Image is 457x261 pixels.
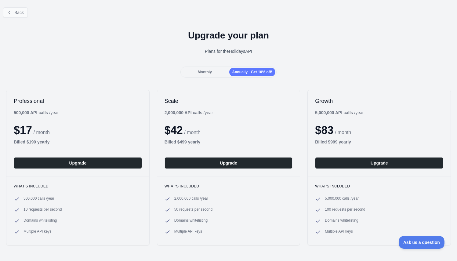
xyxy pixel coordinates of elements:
span: $ 83 [315,124,333,136]
iframe: Toggle Customer Support [399,236,445,249]
span: $ 42 [165,124,183,136]
div: / year [165,110,213,116]
b: 5,000,000 API calls [315,110,353,115]
b: 2,000,000 API calls [165,110,202,115]
div: / year [315,110,364,116]
h2: Growth [315,97,443,105]
h2: Scale [165,97,293,105]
